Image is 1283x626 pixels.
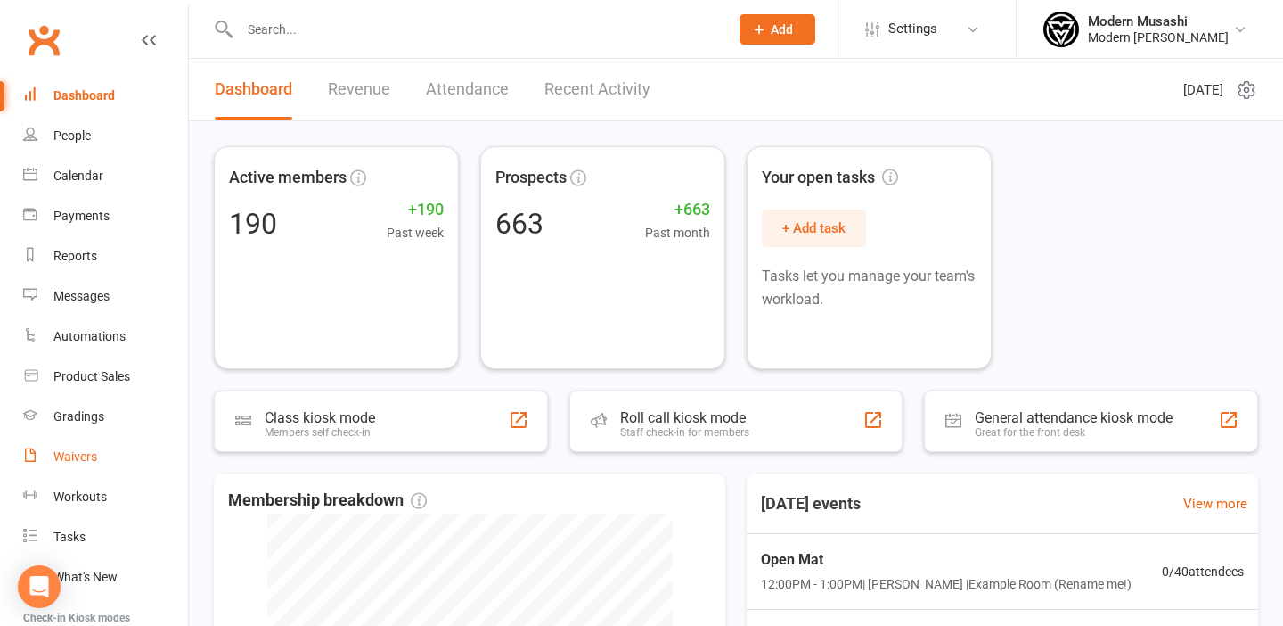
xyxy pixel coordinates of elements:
div: Workouts [53,490,107,504]
span: Past week [387,223,444,243]
div: Reports [53,249,97,263]
a: Dashboard [215,59,292,120]
div: 190 [229,210,277,238]
div: Automations [53,329,126,343]
input: Search... [234,17,716,42]
div: Members self check-in [265,426,375,439]
a: Attendance [426,59,509,120]
a: Reports [23,236,188,276]
span: Prospects [495,165,567,191]
span: Your open tasks [762,165,898,191]
span: Settings [888,9,937,49]
div: Product Sales [53,369,130,383]
div: 663 [495,210,543,238]
h3: [DATE] events [747,488,875,520]
button: Add [740,14,815,45]
span: Membership breakdown [228,488,427,514]
div: Class kiosk mode [265,409,375,426]
div: Tasks [53,530,86,544]
a: Messages [23,276,188,317]
span: [DATE] [1183,79,1223,101]
div: Modern Musashi [1088,13,1229,29]
a: Revenue [328,59,390,120]
a: Tasks [23,517,188,557]
a: Dashboard [23,76,188,116]
a: Automations [23,317,188,357]
div: Payments [53,209,110,223]
a: Workouts [23,477,188,517]
div: What's New [53,570,118,584]
div: Staff check-in for members [620,426,749,439]
span: 0 / 40 attendees [1162,562,1244,581]
div: Waivers [53,449,97,464]
button: + Add task [762,210,866,247]
div: People [53,128,91,143]
span: 12:00PM - 1:00PM | [PERSON_NAME] | Example Room (Rename me!) [761,574,1132,594]
div: Open Intercom Messenger [18,565,61,608]
a: Gradings [23,397,188,437]
div: Modern [PERSON_NAME] [1088,29,1229,45]
span: Add [771,22,793,37]
a: What's New [23,557,188,597]
div: Dashboard [53,88,115,103]
a: View more [1183,493,1247,515]
div: Calendar [53,169,103,183]
a: Waivers [23,437,188,477]
a: Calendar [23,156,188,196]
div: Gradings [53,409,104,424]
span: +190 [387,197,444,223]
a: Clubworx [21,18,66,62]
div: Messages [53,289,110,303]
img: thumb_image1750915221.png [1043,12,1079,47]
span: Active members [229,165,347,191]
div: Roll call kiosk mode [620,409,749,426]
span: Past month [645,223,710,243]
a: People [23,116,188,156]
div: Great for the front desk [975,426,1173,439]
a: Recent Activity [544,59,650,120]
div: General attendance kiosk mode [975,409,1173,426]
a: Payments [23,196,188,236]
p: Tasks let you manage your team's workload. [762,265,977,310]
span: +663 [645,197,710,223]
a: Product Sales [23,357,188,397]
span: Open Mat [761,548,1132,572]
